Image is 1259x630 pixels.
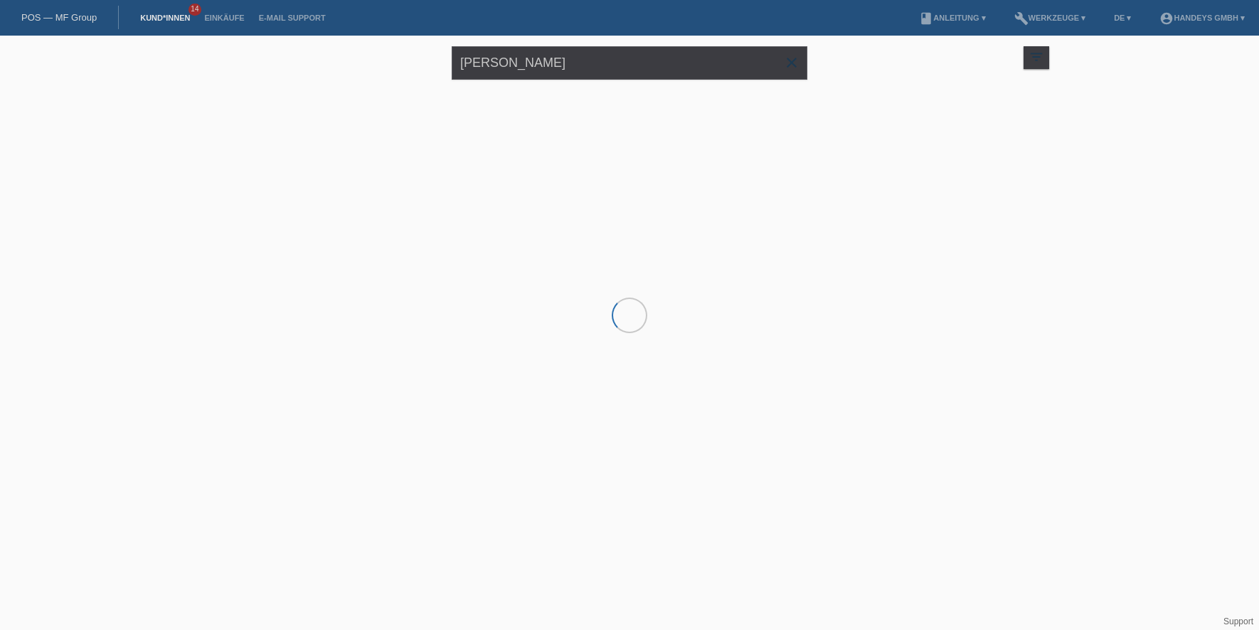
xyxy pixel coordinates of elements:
[1029,49,1044,65] i: filter_list
[1159,11,1174,26] i: account_circle
[197,14,251,22] a: Einkäufe
[783,54,800,71] i: close
[452,46,807,80] input: Suche...
[919,11,933,26] i: book
[1107,14,1138,22] a: DE ▾
[21,12,97,23] a: POS — MF Group
[1007,14,1093,22] a: buildWerkzeuge ▾
[912,14,992,22] a: bookAnleitung ▾
[1152,14,1252,22] a: account_circleHandeys GmbH ▾
[1014,11,1029,26] i: build
[252,14,333,22] a: E-Mail Support
[133,14,197,22] a: Kund*innen
[1223,616,1253,626] a: Support
[188,4,201,16] span: 14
